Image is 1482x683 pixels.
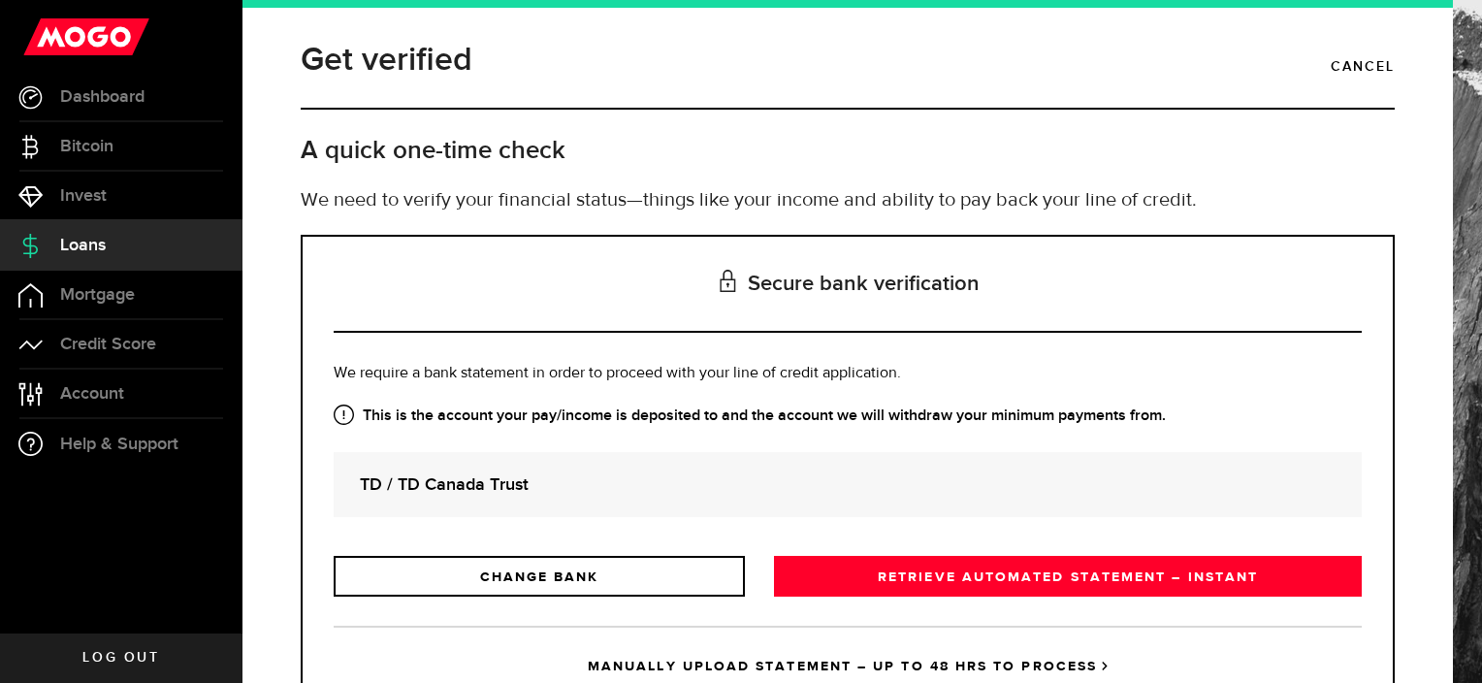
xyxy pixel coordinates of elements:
[60,187,107,205] span: Invest
[60,286,135,304] span: Mortgage
[1331,50,1395,83] a: Cancel
[334,405,1362,428] strong: This is the account your pay/income is deposited to and the account we will withdraw your minimum...
[301,186,1395,215] p: We need to verify your financial status—things like your income and ability to pay back your line...
[301,35,472,85] h1: Get verified
[774,556,1362,597] a: RETRIEVE AUTOMATED STATEMENT – INSTANT
[82,651,159,665] span: Log out
[60,336,156,353] span: Credit Score
[60,436,178,453] span: Help & Support
[60,385,124,403] span: Account
[360,472,1336,498] strong: TD / TD Canada Trust
[301,135,1395,167] h2: A quick one-time check
[60,88,145,106] span: Dashboard
[60,237,106,254] span: Loans
[1401,602,1482,683] iframe: LiveChat chat widget
[334,556,745,597] a: CHANGE BANK
[334,237,1362,333] h3: Secure bank verification
[60,138,113,155] span: Bitcoin
[334,366,901,381] span: We require a bank statement in order to proceed with your line of credit application.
